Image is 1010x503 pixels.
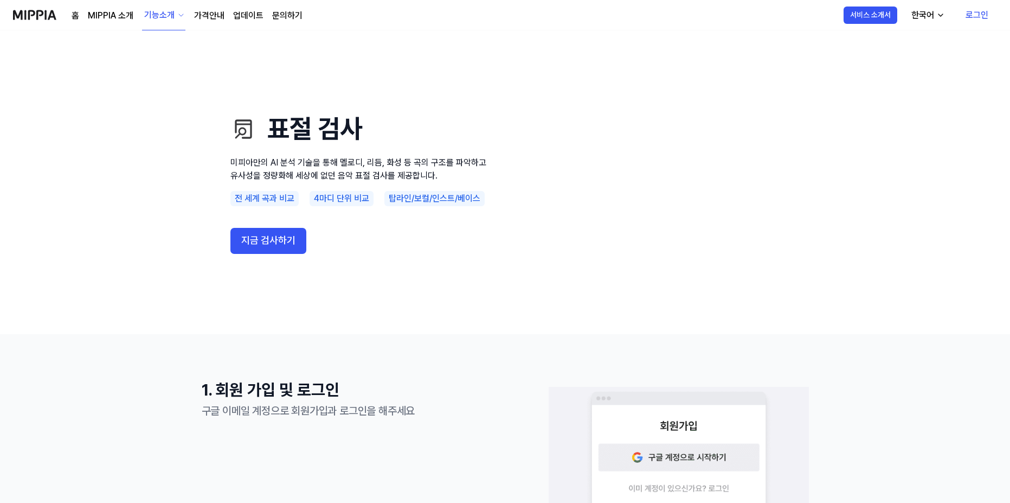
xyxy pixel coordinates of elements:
div: 구글 이메일 계정으로 회원가입과 로그인을 해주세요 [202,402,462,419]
p: 미피아만의 AI 분석 기술을 통해 멜로디, 리듬, 화성 등 곡의 구조를 파악하고 유사성을 정량화해 세상에 없던 음악 표절 검사를 제공합니다. [230,156,491,182]
button: 지금 검사하기 [230,228,306,254]
h1: 1. 회원 가입 및 로그인 [202,378,462,402]
div: 4마디 단위 비교 [310,191,374,206]
a: 문의하기 [272,9,303,22]
div: 전 세계 곡과 비교 [230,191,299,206]
h1: 표절 검사 [230,111,491,147]
button: 기능소개 [142,1,185,30]
a: 홈 [72,9,79,22]
a: MIPPIA 소개 [88,9,133,22]
button: 서비스 소개서 [844,7,897,24]
a: 업데이트 [233,9,263,22]
div: 탑라인/보컬/인스트/베이스 [384,191,485,206]
div: 한국어 [909,9,936,22]
a: 가격안내 [194,9,224,22]
button: 한국어 [903,4,951,26]
div: 기능소개 [142,9,177,22]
